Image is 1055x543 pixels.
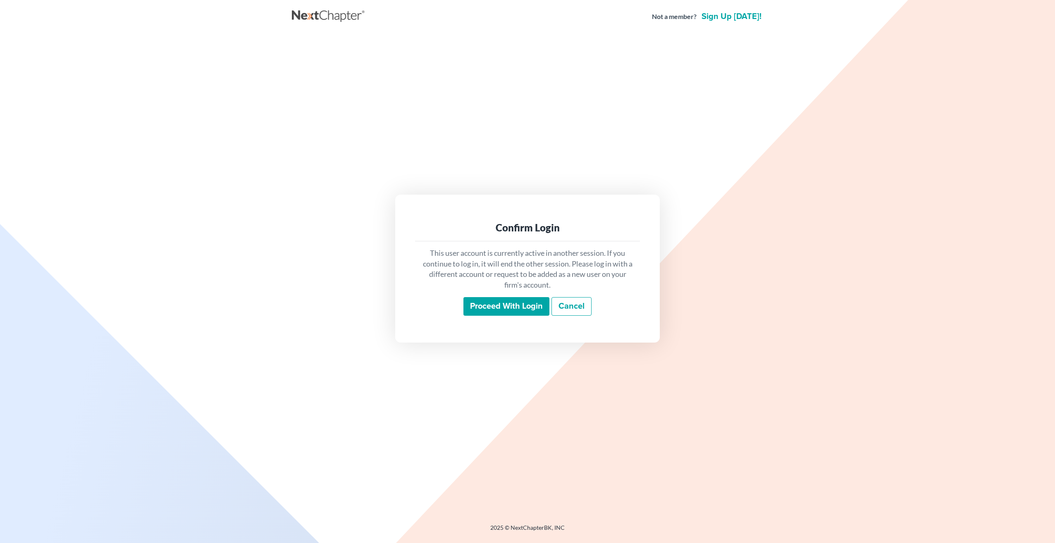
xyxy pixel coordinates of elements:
div: Confirm Login [422,221,633,234]
a: Sign up [DATE]! [700,12,763,21]
a: Cancel [551,297,592,316]
p: This user account is currently active in another session. If you continue to log in, it will end ... [422,248,633,291]
strong: Not a member? [652,12,697,21]
div: 2025 © NextChapterBK, INC [292,524,763,538]
input: Proceed with login [463,297,549,316]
